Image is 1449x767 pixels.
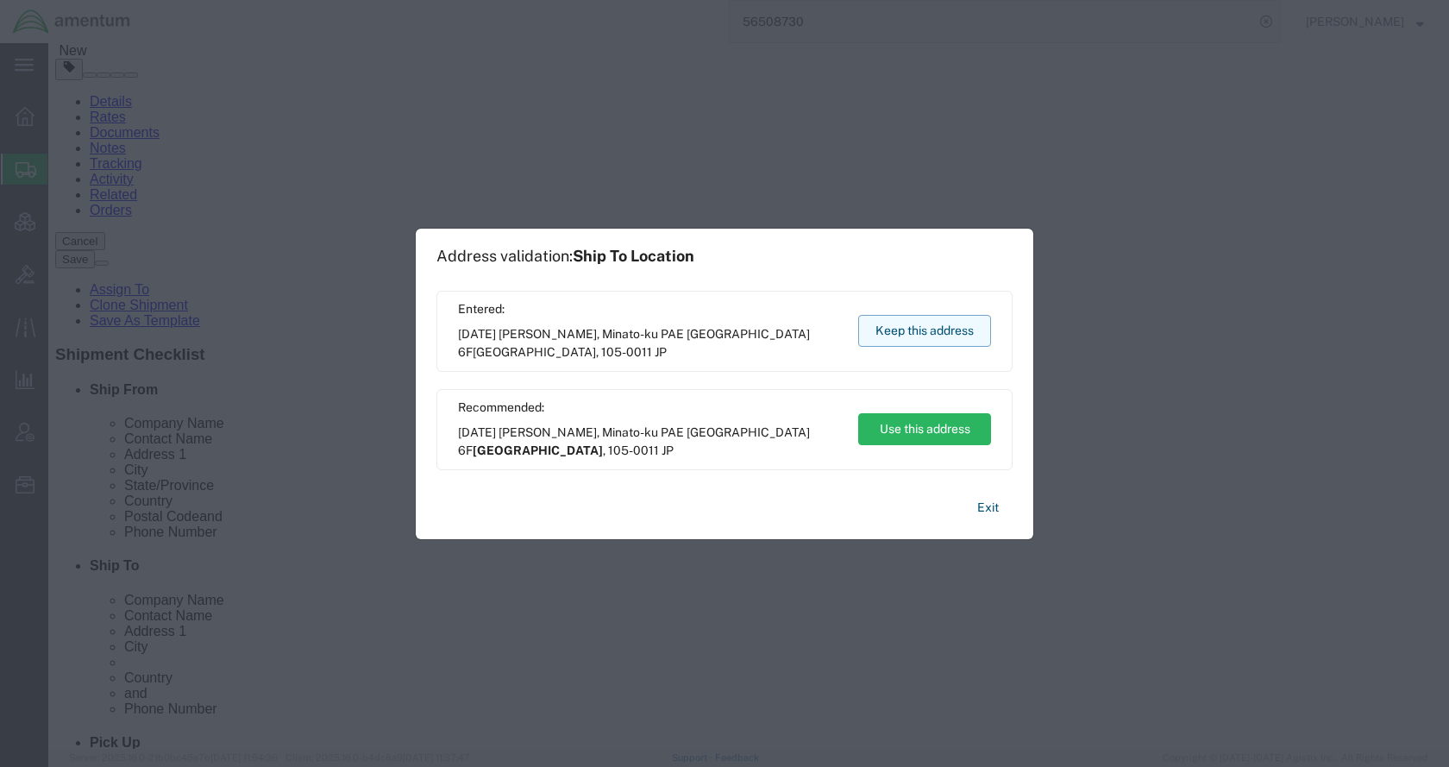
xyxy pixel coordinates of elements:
[963,493,1013,523] button: Exit
[458,300,842,318] span: Entered:
[473,443,603,457] span: [GEOGRAPHIC_DATA]
[458,424,842,460] span: [DATE] [PERSON_NAME], Minato-ku PAE [GEOGRAPHIC_DATA] 6F ,
[608,443,659,457] span: 105-0011
[858,413,991,445] button: Use this address
[458,399,842,417] span: Recommended:
[601,345,652,359] span: 105-0011
[858,315,991,347] button: Keep this address
[436,247,694,266] h1: Address validation:
[473,345,596,359] span: [GEOGRAPHIC_DATA]
[458,325,842,361] span: [DATE] [PERSON_NAME], Minato-ku PAE [GEOGRAPHIC_DATA] 6F ,
[573,247,694,265] span: Ship To Location
[655,345,667,359] span: JP
[662,443,674,457] span: JP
